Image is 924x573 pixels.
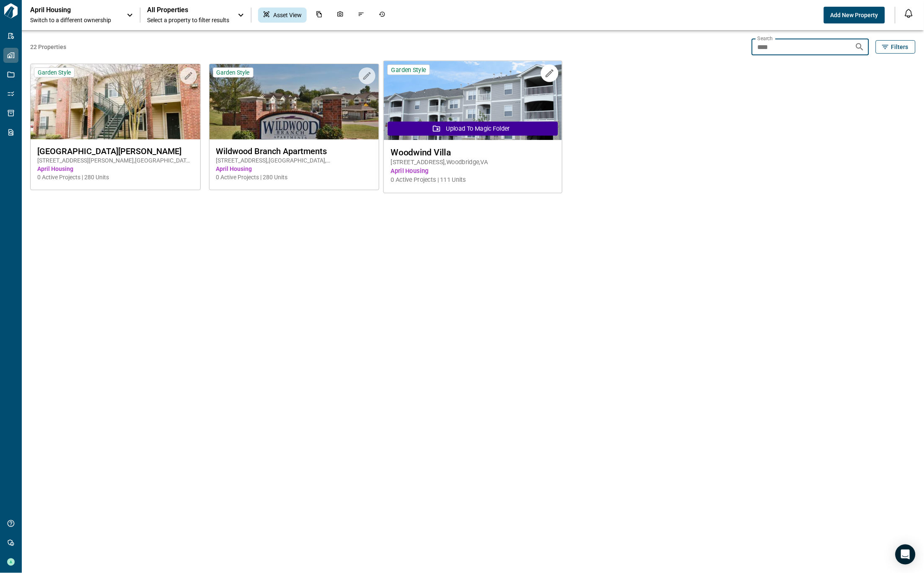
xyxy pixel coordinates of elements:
[30,43,748,51] span: 22 Properties
[210,64,379,139] img: property-asset
[824,7,885,23] button: Add New Property
[758,35,773,42] label: Search
[388,121,558,136] button: Upload to Magic Folder
[902,7,916,20] button: Open notification feed
[216,165,373,173] span: April Housing
[37,146,194,156] span: [GEOGRAPHIC_DATA][PERSON_NAME]
[353,8,370,23] div: Issues & Info
[30,6,106,14] p: April Housing
[147,6,229,14] span: All Properties
[891,43,908,51] span: Filters
[391,147,555,157] span: Woodwind Villa
[896,545,916,565] div: Open Intercom Messenger
[216,173,373,181] span: 0 Active Projects | 280 Units
[876,40,916,54] button: Filters
[258,8,307,23] div: Asset View
[384,61,562,140] img: property-asset
[852,39,868,55] button: Search properties
[37,165,194,173] span: April Housing
[391,176,555,184] span: 0 Active Projects | 111 Units
[831,11,878,19] span: Add New Property
[332,8,349,23] div: Photos
[31,64,200,139] img: property-asset
[391,167,555,176] span: April Housing
[37,156,194,165] span: [STREET_ADDRESS][PERSON_NAME] , [GEOGRAPHIC_DATA] , [GEOGRAPHIC_DATA]
[37,173,194,181] span: 0 Active Projects | 280 Units
[273,11,302,19] span: Asset View
[147,16,229,24] span: Select a property to filter results
[391,158,555,167] span: [STREET_ADDRESS] , Woodbridge , VA
[38,69,71,76] span: Garden Style
[216,146,373,156] span: Wildwood Branch Apartments
[217,69,250,76] span: Garden Style
[30,16,118,24] span: Switch to a different ownership
[391,66,426,74] span: Garden Style
[311,8,328,23] div: Documents
[374,8,391,23] div: Job History
[216,156,373,165] span: [STREET_ADDRESS] , [GEOGRAPHIC_DATA] , [GEOGRAPHIC_DATA]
